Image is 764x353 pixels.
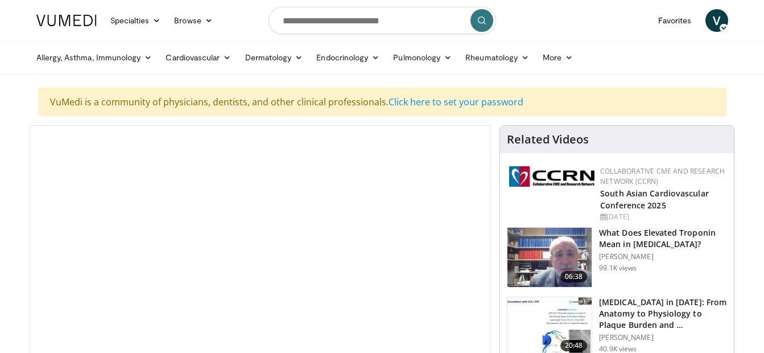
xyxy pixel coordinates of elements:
span: 20:48 [560,340,588,351]
a: Rheumatology [459,46,536,69]
p: [PERSON_NAME] [599,333,727,342]
a: South Asian Cardiovascular Conference 2025 [600,188,709,211]
h3: [MEDICAL_DATA] in [DATE]: From Anatomy to Physiology to Plaque Burden and … [599,297,727,331]
a: Cardiovascular [159,46,238,69]
p: 99.1K views [599,264,637,273]
a: V [705,9,728,32]
div: [DATE] [600,212,725,222]
a: 06:38 What Does Elevated Troponin Mean in [MEDICAL_DATA]? [PERSON_NAME] 99.1K views [507,227,727,288]
a: Collaborative CME and Research Network (CCRN) [600,166,725,186]
input: Search topics, interventions [269,7,496,34]
a: Pulmonology [386,46,459,69]
a: Allergy, Asthma, Immunology [30,46,159,69]
a: Click here to set your password [389,96,523,108]
a: Favorites [651,9,699,32]
div: VuMedi is a community of physicians, dentists, and other clinical professionals. [38,88,726,116]
a: Dermatology [238,46,310,69]
a: More [536,46,580,69]
a: Browse [167,9,220,32]
h3: What Does Elevated Troponin Mean in [MEDICAL_DATA]? [599,227,727,250]
span: 06:38 [560,271,588,282]
p: [PERSON_NAME] [599,252,727,261]
img: 98daf78a-1d22-4ebe-927e-10afe95ffd94.150x105_q85_crop-smart_upscale.jpg [507,228,592,287]
img: VuMedi Logo [36,15,97,26]
h4: Related Videos [507,133,589,146]
img: a04ee3ba-8487-4636-b0fb-5e8d268f3737.png.150x105_q85_autocrop_double_scale_upscale_version-0.2.png [509,166,594,187]
a: Endocrinology [309,46,386,69]
a: Specialties [104,9,168,32]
